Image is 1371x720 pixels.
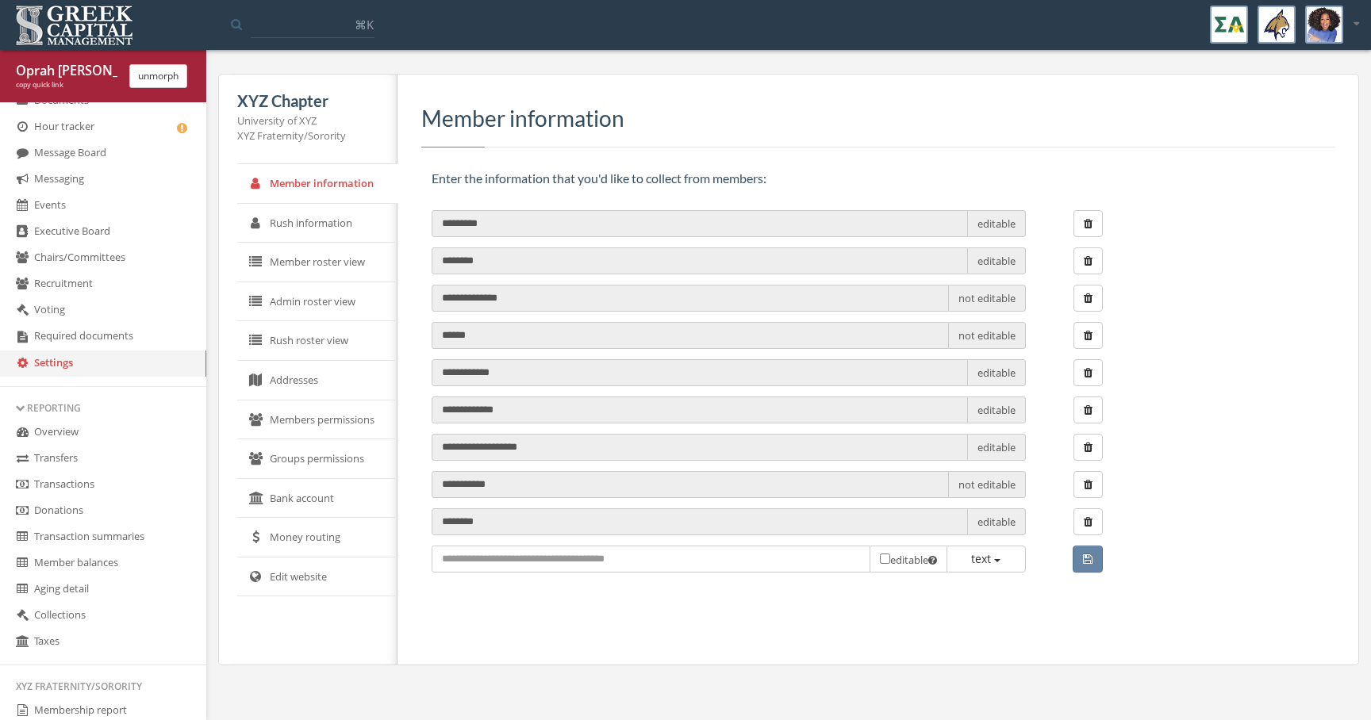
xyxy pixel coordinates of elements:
[16,401,190,415] div: Reporting
[237,243,397,282] a: Member roster view
[16,80,117,90] div: copy quick link
[870,546,947,573] span: editable
[421,106,1335,131] h3: Member information
[129,64,187,88] button: unmorph
[237,92,378,109] h5: XYZ Chapter
[16,62,117,80] div: Oprah [PERSON_NAME]
[968,434,1026,461] span: editable
[949,322,1026,349] span: not editable
[949,471,1026,498] span: not editable
[432,171,1335,186] h6: Enter the information that you'd like to collect from members:
[237,164,397,204] a: Member information
[237,557,397,597] a: Edit website
[237,439,397,479] a: Groups permissions
[968,210,1026,237] span: editable
[237,321,397,361] a: Rush roster view
[947,546,1026,573] button: text
[355,17,374,33] span: ⌘K
[237,400,397,440] a: Members permissions
[949,285,1026,312] span: not editable
[968,247,1026,274] span: editable
[237,361,397,400] a: Addresses
[237,204,397,243] a: Rush information
[968,508,1026,535] span: editable
[237,282,397,322] a: Admin roster view
[237,518,397,557] a: Money routing
[237,479,397,519] a: Bank account
[968,396,1026,423] span: editable
[968,359,1026,386] span: editable
[237,113,378,143] div: University of XYZ XYZ Fraternity/Sorority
